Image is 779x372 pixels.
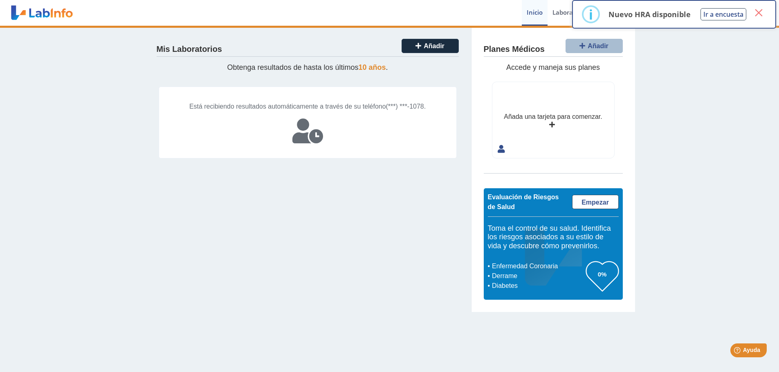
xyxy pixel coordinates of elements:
[586,269,619,279] h3: 0%
[189,103,386,110] span: Está recibiendo resultados automáticamente a través de su teléfono
[506,63,600,71] span: Accede y maneja sus planes
[608,9,691,19] p: Nuevo HRA disponible
[488,194,559,210] span: Evaluación de Riesgos de Salud
[588,42,608,49] span: Añadir
[490,261,586,271] li: Enfermedad Coronaria
[227,63,388,71] span: Obtenga resultados de hasta los últimos .
[424,42,445,49] span: Añadir
[504,112,602,122] div: Añada una tarjeta para comenzar.
[359,63,386,71] span: 10 años
[484,45,545,54] h4: Planes Médicos
[581,199,609,206] span: Empezar
[751,5,766,20] button: Close this dialog
[700,8,746,20] button: Ir a encuesta
[589,7,593,22] div: i
[566,39,623,53] button: Añadir
[402,39,459,53] button: Añadir
[490,281,586,291] li: Diabetes
[157,45,222,54] h4: Mis Laboratorios
[572,195,619,209] a: Empezar
[490,271,586,281] li: Derrame
[706,340,770,363] iframe: Help widget launcher
[488,224,619,251] h5: Toma el control de su salud. Identifica los riesgos asociados a su estilo de vida y descubre cómo...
